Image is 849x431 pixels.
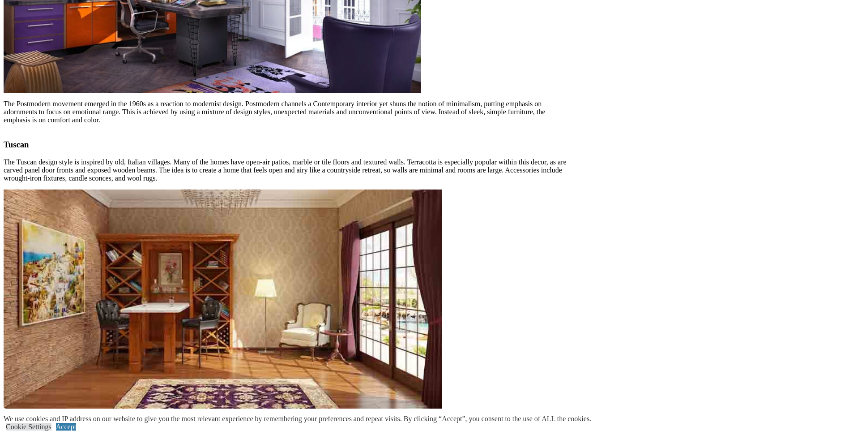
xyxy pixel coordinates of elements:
[56,423,76,431] a: Accept
[4,158,567,182] p: The Tuscan design style is inspired by old, Italian villages. Many of the homes have open-air pat...
[6,423,51,431] a: Cookie Settings
[4,100,567,124] p: The Postmodern movement emerged in the 1960s as a reaction to modernist design. Postmodern channe...
[4,190,442,409] img: tuscanstyle
[4,140,567,150] h3: Tuscan
[4,415,591,423] div: We use cookies and IP address on our website to give you the most relevant experience by remember...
